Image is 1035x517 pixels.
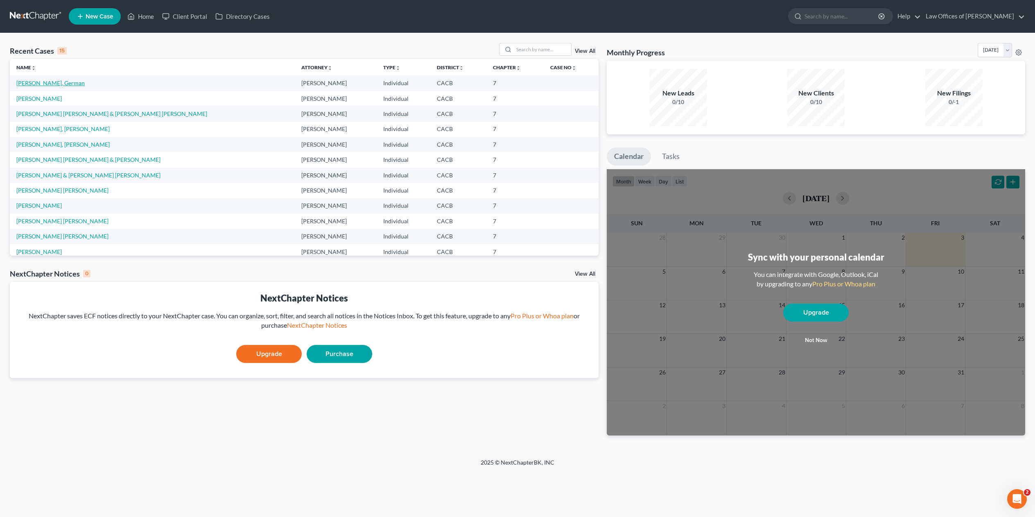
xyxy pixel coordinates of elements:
a: [PERSON_NAME], [PERSON_NAME] [16,125,110,132]
td: Individual [377,106,430,121]
td: [PERSON_NAME] [295,198,377,213]
td: CACB [430,213,486,229]
td: CACB [430,183,486,198]
td: CACB [430,229,486,244]
input: Search by name... [804,9,879,24]
i: unfold_more [31,66,36,70]
td: 7 [486,91,544,106]
span: 2 [1024,489,1030,496]
div: 15 [57,47,67,54]
td: Individual [377,91,430,106]
i: unfold_more [395,66,400,70]
td: 7 [486,152,544,167]
a: NextChapter Notices [287,321,347,329]
td: Individual [377,244,430,259]
div: NextChapter saves ECF notices directly to your NextChapter case. You can organize, sort, filter, ... [16,311,592,330]
a: Help [893,9,921,24]
a: Pro Plus or Whoa plan [812,280,875,288]
td: Individual [377,168,430,183]
a: Attorneyunfold_more [301,64,332,70]
div: 0 [83,270,90,277]
a: [PERSON_NAME] [PERSON_NAME] [16,218,108,224]
td: CACB [430,75,486,91]
td: Individual [377,75,430,91]
td: [PERSON_NAME] [295,91,377,106]
i: unfold_more [459,66,464,70]
td: [PERSON_NAME] [295,75,377,91]
td: Individual [377,122,430,137]
td: 7 [486,213,544,229]
div: 2025 © NextChapterBK, INC [284,458,751,473]
td: CACB [430,91,486,106]
td: 7 [486,106,544,121]
a: View All [575,271,595,277]
a: View All [575,48,595,54]
a: [PERSON_NAME] [PERSON_NAME] & [PERSON_NAME] [16,156,160,163]
td: [PERSON_NAME] [295,122,377,137]
td: [PERSON_NAME] [295,168,377,183]
h3: Monthly Progress [607,48,665,57]
a: [PERSON_NAME] & [PERSON_NAME] [PERSON_NAME] [16,172,160,179]
div: New Filings [925,88,983,98]
div: NextChapter Notices [10,269,90,279]
td: CACB [430,152,486,167]
a: [PERSON_NAME] [PERSON_NAME] [16,187,108,194]
td: 7 [486,75,544,91]
td: 7 [486,198,544,213]
div: New Clients [787,88,845,98]
td: CACB [430,106,486,121]
a: Directory Cases [211,9,274,24]
td: Individual [377,229,430,244]
a: Chapterunfold_more [493,64,521,70]
div: NextChapter Notices [16,292,592,304]
td: [PERSON_NAME] [295,106,377,121]
div: Sync with your personal calendar [748,251,884,263]
div: Recent Cases [10,46,67,56]
iframe: Intercom live chat [1007,489,1027,509]
div: 0/10 [787,98,845,106]
td: CACB [430,137,486,152]
a: Typeunfold_more [383,64,400,70]
a: Nameunfold_more [16,64,36,70]
td: Individual [377,183,430,198]
a: [PERSON_NAME], German [16,79,85,86]
td: CACB [430,168,486,183]
i: unfold_more [516,66,521,70]
td: 7 [486,244,544,259]
div: 0/10 [650,98,707,106]
a: [PERSON_NAME] [16,202,62,209]
span: New Case [86,14,113,20]
a: Case Nounfold_more [550,64,576,70]
i: unfold_more [572,66,576,70]
td: 7 [486,183,544,198]
a: Tasks [655,147,687,166]
td: CACB [430,122,486,137]
a: Home [123,9,158,24]
td: 7 [486,229,544,244]
td: [PERSON_NAME] [295,229,377,244]
td: CACB [430,198,486,213]
a: [PERSON_NAME], [PERSON_NAME] [16,141,110,148]
a: Pro Plus or Whoa plan [511,312,574,320]
button: Not now [783,332,849,349]
a: [PERSON_NAME] [16,95,62,102]
td: CACB [430,244,486,259]
i: unfold_more [328,66,332,70]
td: [PERSON_NAME] [295,137,377,152]
td: Individual [377,152,430,167]
div: 0/-1 [925,98,983,106]
div: New Leads [650,88,707,98]
td: 7 [486,137,544,152]
a: Calendar [607,147,651,166]
a: Law Offices of [PERSON_NAME] [922,9,1025,24]
a: Districtunfold_more [437,64,464,70]
input: Search by name... [514,43,571,55]
a: Purchase [307,345,372,363]
td: 7 [486,122,544,137]
a: Upgrade [783,304,849,322]
a: Upgrade [236,345,302,363]
a: [PERSON_NAME] [PERSON_NAME] & [PERSON_NAME] [PERSON_NAME] [16,110,207,117]
td: [PERSON_NAME] [295,244,377,259]
div: You can integrate with Google, Outlook, iCal by upgrading to any [750,270,881,289]
a: Client Portal [158,9,211,24]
